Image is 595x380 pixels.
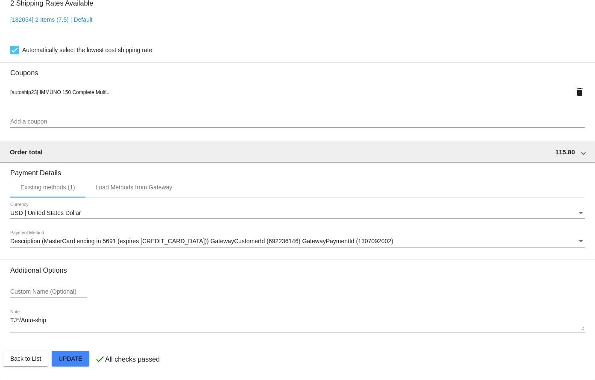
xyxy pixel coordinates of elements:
[96,184,173,191] div: Load Methods from Gateway
[10,238,585,245] mat-select: Payment Method
[10,289,87,295] input: Custom Name (Optional)
[10,162,585,177] h3: Payment Details
[10,148,43,156] span: Order total
[10,89,111,95] span: [autoship23] IMMUNO 150 Complete Multi...
[10,355,41,362] span: Back to List
[10,238,393,244] span: Description (MasterCard ending in 5691 (expires [CREDIT_CARD_DATA])) GatewayCustomerId (692236146...
[3,351,48,366] button: Back to List
[52,351,89,366] button: Update
[105,356,160,363] p: All checks passed
[10,118,585,125] input: Add a coupon
[59,355,82,362] span: Update
[10,16,93,23] a: [182054] 2 Items (7.5) | Default
[10,209,81,216] span: USD | United States Dollar
[574,87,585,97] mat-icon: delete
[10,266,585,274] h3: Additional Options
[10,210,585,217] mat-select: Currency
[22,45,152,55] span: Automatically select the lowest cost shipping rate
[21,184,75,191] div: Existing methods (1)
[10,62,585,77] h3: Coupons
[555,148,575,156] span: 115.80
[95,354,105,364] mat-icon: check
